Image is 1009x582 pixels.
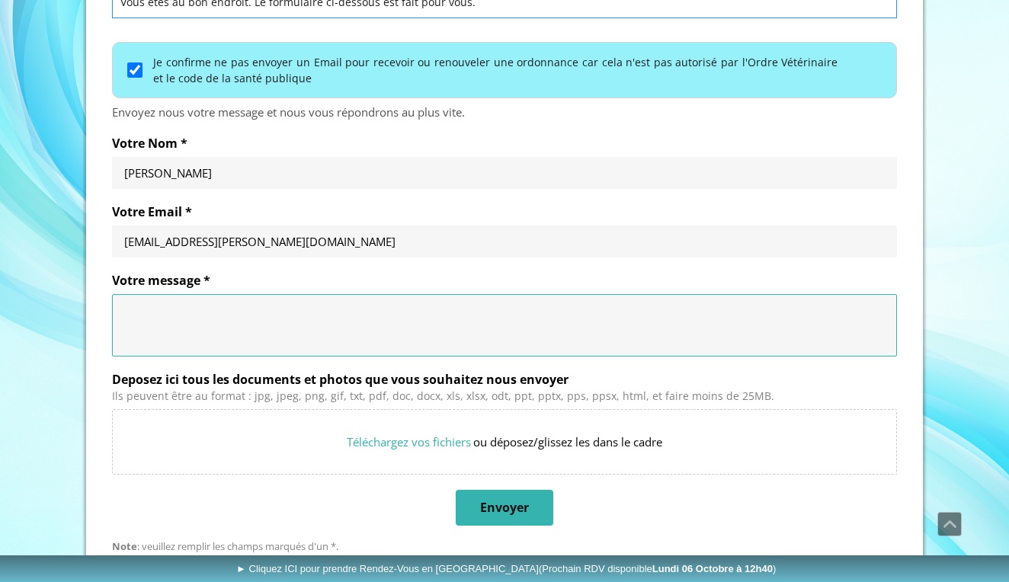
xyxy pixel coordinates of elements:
[112,273,897,288] label: Votre message *
[236,563,776,574] span: ► Cliquez ICI pour prendre Rendez-Vous en [GEOGRAPHIC_DATA]
[112,390,897,403] div: Ils peuvent être au format : jpg, jpeg, png, gif, txt, pdf, doc, docx, xls, xlsx, odt, ppt, pptx,...
[112,204,897,219] label: Votre Email *
[124,234,885,249] input: Votre Email *
[112,136,897,151] label: Votre Nom *
[480,500,529,516] span: Envoyer
[124,165,885,181] input: Votre Nom *
[937,512,962,536] a: Défiler vers le haut
[112,372,897,387] label: Deposez ici tous les documents et photos que vous souhaitez nous envoyer
[652,563,773,574] b: Lundi 06 Octobre à 12h40
[112,104,897,120] div: Envoyez nous votre message et nous vous répondrons au plus vite.
[112,541,897,553] div: : veuillez remplir les champs marqués d'un *.
[456,490,553,526] button: Envoyer
[539,563,776,574] span: (Prochain RDV disponible )
[153,54,838,86] label: Je confirme ne pas envoyer un Email pour recevoir ou renouveler une ordonnance car cela n'est pas...
[938,513,961,536] span: Défiler vers le haut
[112,539,137,553] strong: Note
